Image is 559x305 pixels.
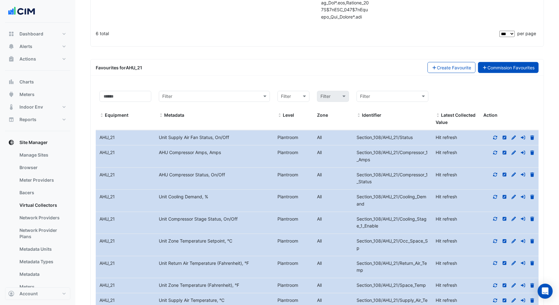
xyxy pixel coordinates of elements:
span: Identifier [357,150,428,163]
span: Action [483,113,497,118]
div: All [313,260,353,267]
div: Unit Supply Air Fan Status, On/Off [155,134,274,142]
a: Move to different equipment [520,217,526,222]
span: Metadata [164,113,184,118]
div: AHU_21 [96,297,155,304]
span: Metadata [159,113,163,118]
span: Identifier [357,172,428,185]
span: Level [283,113,294,118]
span: Meters [19,91,35,98]
a: Refresh [492,172,498,178]
span: Equipment [99,113,104,118]
a: Full Edit [511,135,517,140]
div: AHU Compressor Status, On/Off [155,172,274,179]
div: All [313,194,353,201]
div: Plantroom [274,260,313,267]
app-icon: Indoor Env [8,104,14,110]
div: Unit Zone Temperature Setpoint, °C [155,238,274,245]
button: Site Manager [5,136,70,149]
span: Indoor Env [19,104,43,110]
span: Reports [19,116,36,123]
span: Hit refresh [436,283,457,288]
div: Favourites [96,64,142,71]
span: Hit refresh [436,194,457,200]
app-icon: Reports [8,116,14,123]
a: Browser [14,161,70,174]
span: Identifier [362,113,381,118]
div: Plantroom [274,134,313,142]
div: Plantroom [274,172,313,179]
span: per page [517,31,536,36]
a: Full Edit [511,298,517,303]
span: Level and Zone [277,113,282,118]
a: Delete [529,150,535,155]
div: Please select Filter first [313,91,353,102]
span: Identifier [357,113,361,118]
span: Identifier [357,135,413,140]
a: Inline Edit [502,172,508,178]
a: Refresh [492,150,498,155]
span: Alerts [19,43,32,50]
a: Meter Providers [14,174,70,186]
button: Charts [5,76,70,88]
span: Actions [19,56,36,62]
div: Unit Compressor Stage Status, On/Off [155,216,274,223]
span: Identifier [357,283,426,288]
a: Metadata Units [14,243,70,255]
a: Move to different equipment [520,194,526,200]
a: Virtual Collectors [14,199,70,211]
a: Full Edit [511,194,517,200]
a: Delete [529,283,535,288]
a: Inline Edit [502,135,508,140]
span: Site Manager [19,139,48,146]
div: AHU_21 [96,260,155,267]
strong: AHU_21 [126,65,142,70]
span: Identifier [357,217,427,229]
span: Hit refresh [436,217,457,222]
a: Inline Edit [502,261,508,266]
div: All [313,172,353,179]
span: Hit refresh [436,172,457,178]
a: Commission Favourites [478,62,539,73]
span: Hit refresh [436,261,457,266]
a: Delete [529,217,535,222]
a: Network Provider Plans [14,224,70,243]
div: Unit Zone Temperature (Fahrenheit), °F [155,282,274,289]
button: Create Favourite [427,62,476,73]
a: Move to different equipment [520,238,526,244]
a: Move to different equipment [520,283,526,288]
a: Full Edit [511,261,517,266]
div: Plantroom [274,149,313,157]
span: Hit refresh [436,135,457,140]
a: Refresh [492,217,498,222]
a: Network Providers [14,211,70,224]
span: Account [19,291,38,297]
button: Alerts [5,40,70,53]
a: Refresh [492,261,498,266]
span: Equipment [105,113,128,118]
a: Metadata [14,268,70,281]
button: Indoor Env [5,101,70,113]
a: Full Edit [511,283,517,288]
button: Meters [5,88,70,101]
div: Unit Supply Air Temperature, °C [155,297,274,304]
a: Refresh [492,135,498,140]
span: Dashboard [19,31,43,37]
span: Hit refresh [436,238,457,244]
span: Hit refresh [436,150,457,155]
a: Full Edit [511,217,517,222]
span: Identifier [357,261,427,273]
a: Inline Edit [502,194,508,200]
button: Dashboard [5,28,70,40]
a: Move to different equipment [520,150,526,155]
app-icon: Charts [8,79,14,85]
app-icon: Actions [8,56,14,62]
a: Refresh [492,283,498,288]
span: Identifier [357,238,428,251]
button: Account [5,287,70,300]
div: 6 total [96,26,498,41]
img: Company Logo [8,5,36,18]
a: Inline Edit [502,217,508,222]
div: All [313,149,353,157]
div: Open Intercom Messenger [538,284,553,299]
